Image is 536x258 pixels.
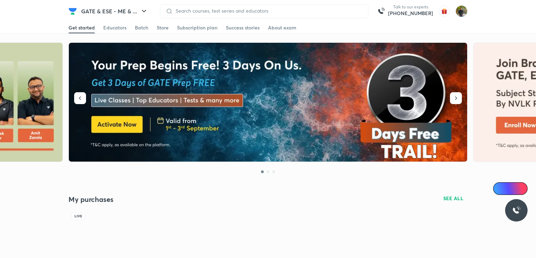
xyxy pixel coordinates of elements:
span: Ai Doubts [505,186,523,191]
div: Batch [135,24,148,31]
div: Subscription plan [177,24,217,31]
img: ttu [512,206,521,215]
a: Store [157,22,169,33]
div: Live [71,212,85,220]
a: Get started [68,22,95,33]
a: Batch [135,22,148,33]
a: Ai Doubts [493,182,528,195]
a: Subscription plan [177,22,217,33]
div: Success stories [226,24,260,31]
input: Search courses, test series and educators [173,8,362,14]
img: call-us [374,4,388,18]
button: GATE & ESE - ME & ... [77,4,152,18]
div: Get started [68,24,95,31]
img: Icon [497,186,503,191]
img: avatar [439,6,450,17]
a: Educators [103,22,126,33]
a: Success stories [226,22,260,33]
img: shubham rawat [456,5,468,17]
p: Talk to our experts [388,4,433,10]
h4: My purchases [68,195,268,204]
div: Store [157,24,169,31]
div: Educators [103,24,126,31]
img: Company Logo [68,7,77,15]
span: SEE ALL [443,196,464,201]
a: [PHONE_NUMBER] [388,10,433,17]
div: About exam [268,24,296,31]
a: About exam [268,22,296,33]
button: SEE ALL [439,193,468,204]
